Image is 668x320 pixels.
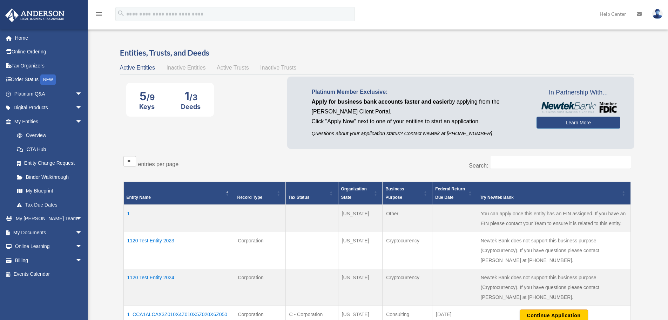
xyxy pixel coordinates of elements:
span: arrow_drop_down [75,253,89,268]
div: 1 [181,89,201,103]
a: Overview [10,129,86,143]
a: Home [5,31,93,45]
td: 1120 Test Entity 2023 [123,232,234,269]
div: 5 [139,89,155,103]
span: Business Purpose [385,187,404,200]
span: Entity Name [127,195,151,200]
a: menu [95,12,103,18]
span: arrow_drop_down [75,226,89,240]
td: Newtek Bank does not support this business purpose (Cryptocurrency). If you have questions please... [477,232,630,269]
th: Try Newtek Bank : Activate to sort [477,182,630,205]
p: Platinum Member Exclusive: [312,87,526,97]
th: Organization State: Activate to sort [338,182,383,205]
div: Keys [139,103,155,110]
a: CTA Hub [10,142,89,156]
label: entries per page [138,161,179,167]
th: Entity Name: Activate to invert sorting [123,182,234,205]
th: Tax Status: Activate to sort [285,182,338,205]
a: My Blueprint [10,184,89,198]
td: Corporation [234,269,285,306]
a: Online Learningarrow_drop_down [5,240,93,254]
div: NEW [40,74,56,85]
a: My Entitiesarrow_drop_down [5,115,89,129]
label: Search: [469,163,488,169]
th: Business Purpose: Activate to sort [383,182,432,205]
i: menu [95,10,103,18]
td: Cryptocurrency [383,269,432,306]
td: Cryptocurrency [383,232,432,269]
a: Binder Walkthrough [10,170,89,184]
span: Inactive Trusts [260,65,296,71]
h3: Entities, Trusts, and Deeds [120,47,634,58]
a: Billingarrow_drop_down [5,253,93,267]
p: by applying from the [PERSON_NAME] Client Portal. [312,97,526,117]
a: Events Calendar [5,267,93,281]
span: Record Type [237,195,262,200]
th: Record Type: Activate to sort [234,182,285,205]
td: Other [383,205,432,232]
div: Deeds [181,103,201,110]
td: [US_STATE] [338,269,383,306]
i: search [117,9,125,17]
th: Federal Return Due Date: Activate to sort [432,182,477,205]
div: Try Newtek Bank [480,193,620,202]
td: [US_STATE] [338,205,383,232]
img: User Pic [652,9,663,19]
a: Online Ordering [5,45,93,59]
a: Tax Organizers [5,59,93,73]
td: [US_STATE] [338,232,383,269]
span: In Partnership With... [537,87,620,98]
span: Tax Status [289,195,310,200]
span: Inactive Entities [166,65,205,71]
td: 1 [123,205,234,232]
a: Digital Productsarrow_drop_down [5,101,93,115]
img: Anderson Advisors Platinum Portal [3,8,67,22]
span: /9 [147,93,155,102]
span: Federal Return Due Date [435,187,465,200]
a: Tax Due Dates [10,198,89,212]
a: My Documentsarrow_drop_down [5,226,93,240]
span: /3 [189,93,197,102]
a: My [PERSON_NAME] Teamarrow_drop_down [5,212,93,226]
a: Learn More [537,117,620,129]
span: arrow_drop_down [75,240,89,254]
span: arrow_drop_down [75,101,89,115]
img: NewtekBankLogoSM.png [540,102,617,113]
td: 1120 Test Entity 2024 [123,269,234,306]
span: arrow_drop_down [75,115,89,129]
p: Questions about your application status? Contact Newtek at [PHONE_NUMBER] [312,129,526,138]
span: Active Trusts [217,65,249,71]
span: Apply for business bank accounts faster and easier [312,99,449,105]
a: Platinum Q&Aarrow_drop_down [5,87,93,101]
span: arrow_drop_down [75,87,89,101]
a: Order StatusNEW [5,73,93,87]
p: Click "Apply Now" next to one of your entities to start an application. [312,117,526,126]
span: arrow_drop_down [75,212,89,226]
span: Active Entities [120,65,155,71]
td: Newtek Bank does not support this business purpose (Cryptocurrency). If you have questions please... [477,269,630,306]
span: Organization State [341,187,367,200]
td: Corporation [234,232,285,269]
td: You can apply once this entity has an EIN assigned. If you have an EIN please contact your Team t... [477,205,630,232]
a: Entity Change Request [10,156,89,170]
